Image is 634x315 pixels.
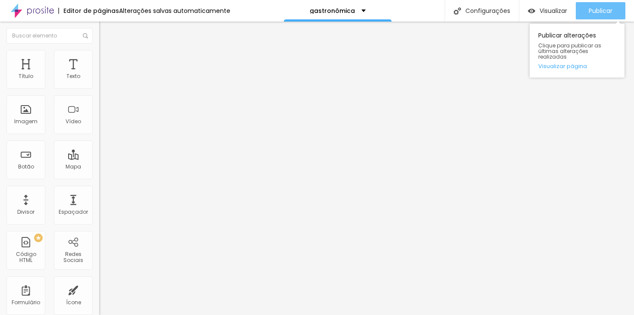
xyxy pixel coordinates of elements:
font: Vídeo [66,118,81,125]
font: Mapa [66,163,81,170]
font: Espaçador [59,208,88,215]
font: Redes Sociais [63,250,83,264]
font: Imagem [14,118,38,125]
font: Texto [66,72,80,80]
font: Publicar alterações [538,31,596,40]
img: Ícone [83,33,88,38]
iframe: Editor [99,22,634,315]
a: Visualizar página [538,63,616,69]
font: Alterações salvas automaticamente [119,6,230,15]
font: Visualizar página [538,62,587,70]
font: Título [19,72,33,80]
font: gastronômica [310,6,355,15]
font: Clique para publicar as últimas alterações realizadas [538,42,601,60]
button: Publicar [576,2,625,19]
img: Ícone [454,7,461,15]
font: Divisor [17,208,35,215]
font: Código HTML [16,250,36,264]
font: Formulário [12,299,40,306]
font: Publicar [589,6,612,15]
font: Visualizar [540,6,567,15]
font: Ícone [66,299,81,306]
font: Configurações [465,6,510,15]
font: Editor de páginas [63,6,119,15]
input: Buscar elemento [6,28,93,44]
img: view-1.svg [528,7,535,15]
font: Botão [18,163,34,170]
button: Visualizar [519,2,576,19]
